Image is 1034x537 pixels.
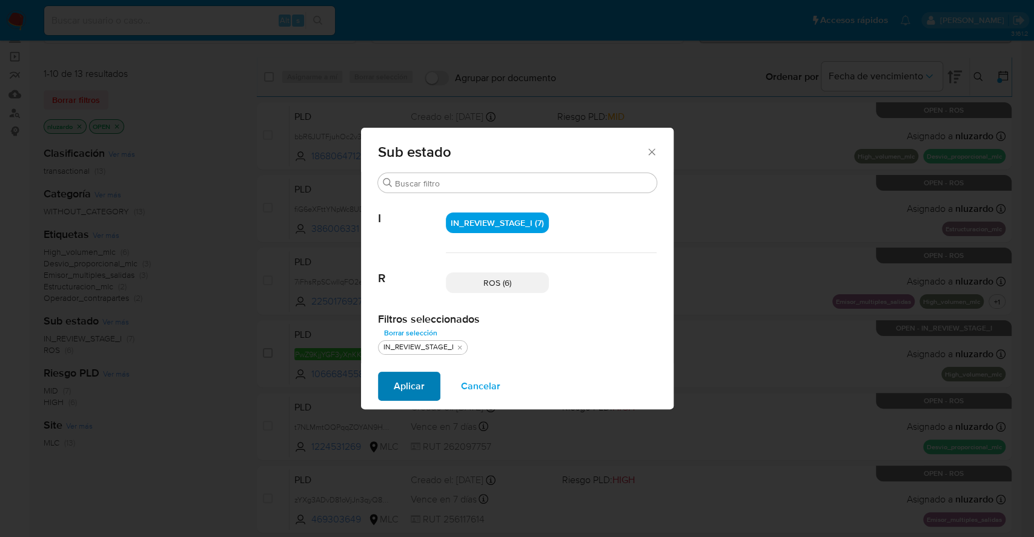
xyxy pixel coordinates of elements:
span: ROS (6) [483,277,511,289]
span: Borrar selección [384,327,437,339]
span: Cancelar [461,373,500,400]
button: quitar IN_REVIEW_STAGE_I [455,343,465,352]
span: Aplicar [394,373,425,400]
button: Borrar selección [378,326,443,340]
input: Buscar filtro [395,178,652,189]
button: Aplicar [378,372,440,401]
button: Cerrar [646,146,657,157]
span: IN_REVIEW_STAGE_I (7) [451,217,544,229]
button: Cancelar [445,372,516,401]
span: Sub estado [378,145,646,159]
div: IN_REVIEW_STAGE_I (7) [446,212,549,233]
h2: Filtros seleccionados [378,312,657,326]
span: R [378,253,446,286]
div: IN_REVIEW_STAGE_I [381,342,456,352]
span: I [378,193,446,226]
button: Buscar [383,178,393,188]
div: ROS (6) [446,272,549,293]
